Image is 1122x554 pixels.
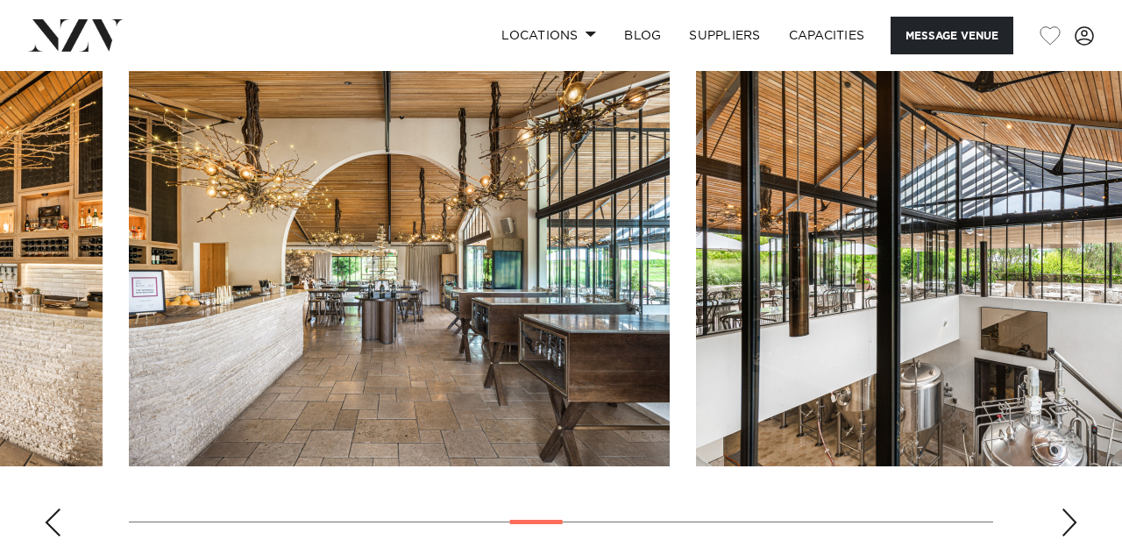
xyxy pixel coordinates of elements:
[610,17,675,54] a: BLOG
[675,17,774,54] a: SUPPLIERS
[487,17,610,54] a: Locations
[129,69,670,466] swiper-slide: 12 / 25
[28,19,124,51] img: nzv-logo.png
[891,17,1013,54] button: Message Venue
[775,17,879,54] a: Capacities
